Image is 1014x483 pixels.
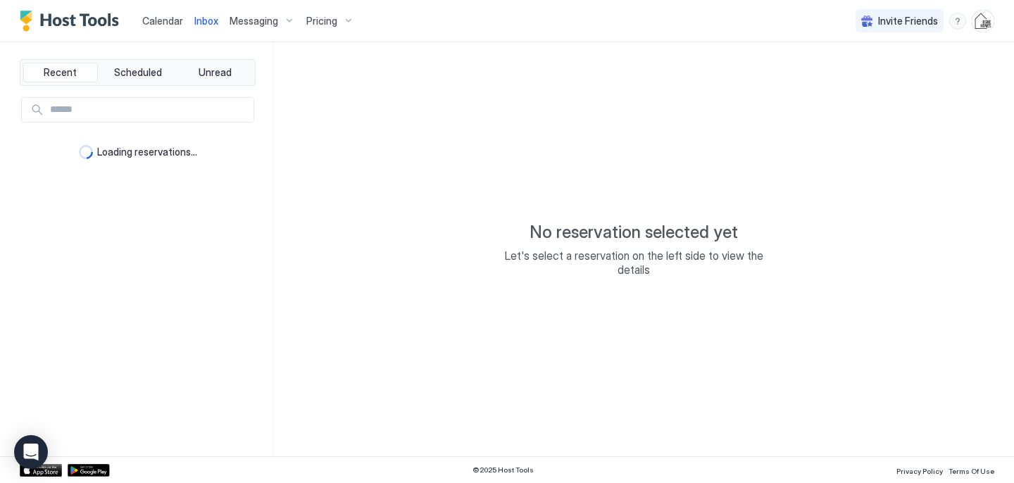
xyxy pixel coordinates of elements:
div: tab-group [20,59,256,86]
span: Recent [44,66,77,79]
button: Scheduled [101,63,175,82]
span: No reservation selected yet [530,222,738,243]
span: Loading reservations... [97,146,197,158]
span: Pricing [306,15,337,27]
a: Privacy Policy [896,463,943,477]
button: Recent [23,63,98,82]
a: Terms Of Use [949,463,994,477]
div: User profile [972,10,994,32]
div: loading [79,145,93,159]
span: Terms Of Use [949,467,994,475]
span: Scheduled [114,66,162,79]
div: menu [949,13,966,30]
a: Google Play Store [68,464,110,477]
a: App Store [20,464,62,477]
a: Calendar [142,13,183,28]
input: Input Field [44,98,254,122]
span: Let's select a reservation on the left side to view the details [493,249,775,277]
span: Invite Friends [878,15,938,27]
span: Unread [199,66,232,79]
span: Calendar [142,15,183,27]
button: Unread [177,63,252,82]
span: Privacy Policy [896,467,943,475]
span: Inbox [194,15,218,27]
span: Messaging [230,15,278,27]
span: © 2025 Host Tools [472,465,534,475]
a: Inbox [194,13,218,28]
a: Host Tools Logo [20,11,125,32]
div: Open Intercom Messenger [14,435,48,469]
